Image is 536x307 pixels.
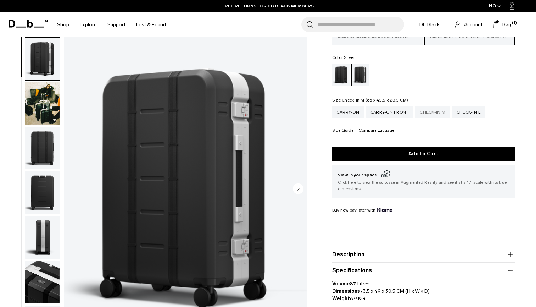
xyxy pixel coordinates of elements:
[338,171,509,179] span: View in your space
[332,165,515,198] button: View in your space Click here to view the suitcase in Augmented Reality and see it at a 1:1 scale...
[25,37,60,81] button: Ramverk Pro Check-in Luggage Large Silver
[25,261,60,304] button: Ramverk Pro Check-in Luggage Large Silver
[25,38,60,80] img: Ramverk Pro Check-in Luggage Large Silver
[332,281,350,287] strong: Volume
[332,128,353,133] button: Size Guide
[464,21,482,28] span: Account
[366,106,413,118] a: Carry-on Front
[80,12,97,37] a: Explore
[25,127,60,170] img: Ramverk Pro Check-in Luggage Large Silver
[332,147,515,161] button: Add to Cart
[338,179,509,192] span: Click here to view the suitcase in Augmented Reality and see it at a 1:1 scale with its true dime...
[512,20,517,26] span: (1)
[332,288,360,294] strong: Dimensions
[332,275,515,302] p: 87 Litres 73.5 x 49 x 30.5 CM (H x W x D) 6.9 KG
[332,55,355,60] legend: Color:
[25,82,60,125] img: Ramverk Pro Check-in Luggage Large Silver
[222,3,314,9] a: FREE RETURNS FOR DB BLACK MEMBERS
[359,128,394,133] button: Compare Luggage
[25,171,60,214] img: Ramverk Pro Check-in Luggage Large Silver
[25,261,60,303] img: Ramverk Pro Check-in Luggage Large Silver
[344,55,355,60] span: Silver
[377,208,392,212] img: {"height" => 20, "alt" => "Klarna"}
[332,207,392,213] span: Buy now pay later with
[332,250,515,259] button: Description
[415,17,444,32] a: Db Black
[502,21,511,28] span: Bag
[452,106,485,118] a: Check-in L
[57,12,69,37] a: Shop
[52,12,171,37] nav: Main Navigation
[107,12,125,37] a: Support
[25,216,60,259] img: Ramverk Pro Check-in Luggage Large Silver
[293,183,303,195] button: Next slide
[332,64,350,86] a: Black Out
[332,266,515,275] button: Specifications
[136,12,166,37] a: Lost & Found
[493,20,511,29] button: Bag (1)
[455,20,482,29] a: Account
[415,106,450,118] a: Check-in M
[342,98,408,103] span: Check-in M (66 x 45.5 x 28.5 CM)
[351,64,369,86] a: Silver
[332,106,364,118] a: Carry-on
[332,98,408,102] legend: Size:
[332,296,350,302] strong: Weight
